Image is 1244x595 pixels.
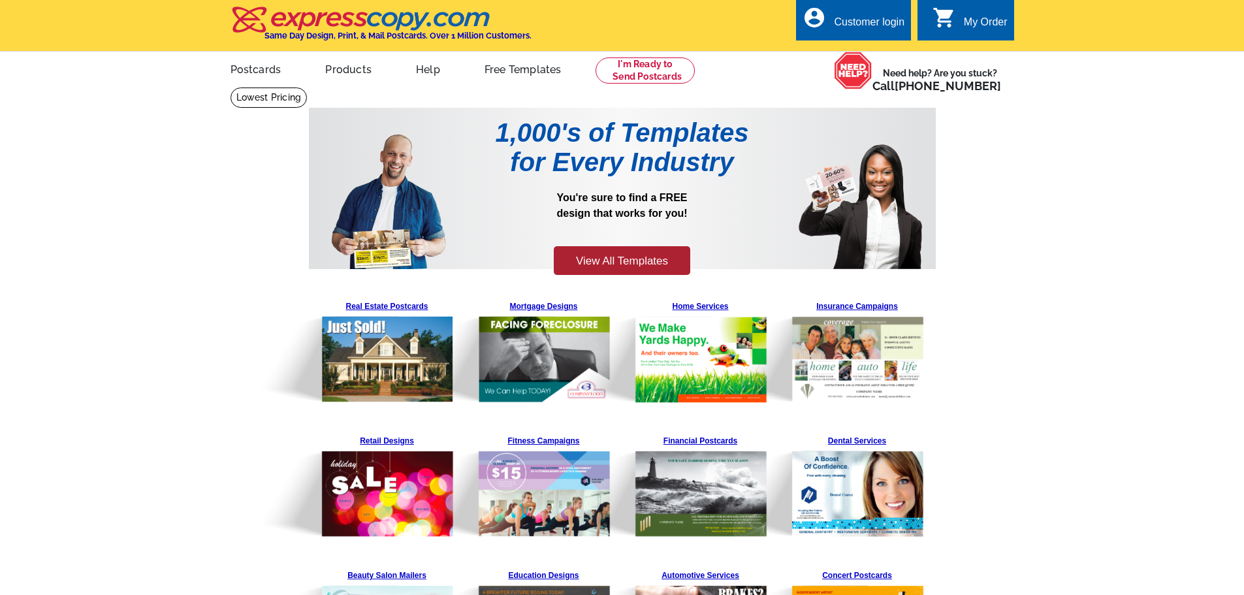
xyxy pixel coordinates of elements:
[569,430,768,538] img: Pre-Template-Landing%20Page_v1_Financial.png
[466,190,779,244] p: You're sure to find a FREE design that works for you!
[789,296,926,403] a: Insurance Campaigns
[231,16,532,40] a: Same Day Design, Print, & Mail Postcards. Over 1 Million Customers.
[834,52,872,89] img: help
[331,118,446,269] img: Pre-Template-Landing%20Page_v1_Man.png
[933,14,1008,31] a: shopping_cart My Order
[395,53,461,84] a: Help
[726,296,925,403] img: Pre-Template-Landing%20Page_v1_Insurance.png
[803,6,826,29] i: account_circle
[964,16,1008,35] div: My Order
[933,6,956,29] i: shopping_cart
[726,430,925,538] img: Pre-Template-Landing%20Page_v1_Dental.png
[475,296,613,404] a: Mortgage Designs
[255,430,455,538] img: Pre-Template-Landing%20Page_v1_Retail.png
[264,31,532,40] h4: Same Day Design, Print, & Mail Postcards. Over 1 Million Customers.
[799,118,922,269] img: Pre-Template-Landing%20Page_v1_Woman.png
[872,67,1008,93] span: Need help? Are you stuck?
[412,430,611,538] img: Pre-Template-Landing%20Page_v1_Fitness.png
[632,430,769,538] a: Financial Postcards
[554,246,690,276] a: View All Templates
[464,53,582,84] a: Free Templates
[834,16,904,35] div: Customer login
[412,296,611,404] img: Pre-Template-Landing%20Page_v1_Mortgage.png
[803,14,904,31] a: account_circle Customer login
[304,53,392,84] a: Products
[475,430,613,538] a: Fitness Campaigns
[255,296,455,403] img: Pre-Template-Landing%20Page_v1_Real%20Estate.png
[895,79,1001,93] a: [PHONE_NUMBER]
[319,296,456,403] a: Real Estate Postcards
[210,53,302,84] a: Postcards
[569,296,768,403] img: Pre-Template-Landing%20Page_v1_Home%20Services.png
[789,430,926,538] a: Dental Services
[632,296,769,403] a: Home Services
[872,79,1001,93] span: Call
[466,118,779,177] h1: 1,000's of Templates for Every Industry
[319,430,456,538] a: Retail Designs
